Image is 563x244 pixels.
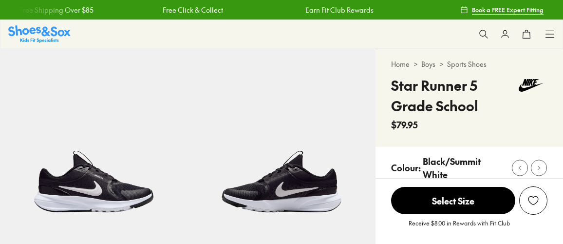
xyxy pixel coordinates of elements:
button: Select Size [391,186,515,215]
a: Free Shipping Over $85 [19,5,94,15]
span: Book a FREE Expert Fitting [472,5,544,14]
p: Colour: [391,161,421,174]
p: Receive $8.00 in Rewards with Fit Club [409,219,510,236]
p: Black/Summit White [423,155,505,181]
img: SNS_Logo_Responsive.svg [8,25,71,42]
a: Boys [421,59,435,69]
h4: Star Runner 5 Grade School [391,75,515,116]
a: Home [391,59,410,69]
span: Select Size [391,187,515,214]
a: Book a FREE Expert Fitting [460,1,544,19]
a: Earn Fit Club Rewards [305,5,374,15]
button: Add to Wishlist [519,186,547,215]
img: Vendor logo [515,75,547,96]
div: > > [391,59,547,69]
a: Sports Shoes [447,59,487,69]
a: Free Click & Collect [163,5,223,15]
span: $79.95 [391,118,418,131]
img: 5-552129_1 [188,49,375,237]
a: Shoes & Sox [8,25,71,42]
